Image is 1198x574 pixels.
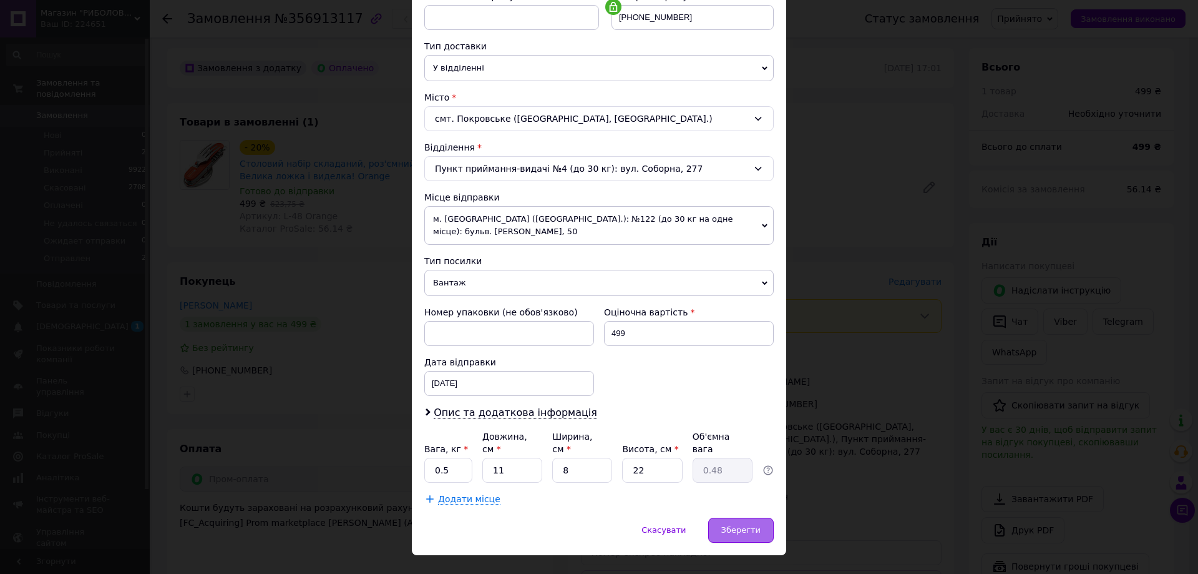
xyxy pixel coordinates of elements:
label: Ширина, см [552,432,592,454]
div: Номер упаковки (не обов'язково) [424,306,594,319]
span: Додати місце [438,494,500,505]
div: Пункт приймання-видачі №4 (до 30 кг): вул. Соборна, 277 [424,156,774,181]
span: Вантаж [424,270,774,296]
label: Довжина, см [482,432,527,454]
span: Тип доставки [424,41,487,51]
span: Місце відправки [424,192,500,202]
span: м. [GEOGRAPHIC_DATA] ([GEOGRAPHIC_DATA].): №122 (до 30 кг на одне місце): бульв. [PERSON_NAME], 50 [424,206,774,245]
div: Відділення [424,141,774,154]
label: Вага, кг [424,444,468,454]
span: Опис та додаткова інформація [434,407,597,419]
span: У відділенні [424,55,774,81]
div: Місто [424,91,774,104]
div: Об'ємна вага [693,430,752,455]
input: +380 [611,5,774,30]
span: Скасувати [641,525,686,535]
div: Дата відправки [424,356,594,369]
span: Зберегти [721,525,761,535]
div: смт. Покровське ([GEOGRAPHIC_DATA], [GEOGRAPHIC_DATA].) [424,106,774,131]
span: Тип посилки [424,256,482,266]
label: Висота, см [622,444,678,454]
div: Оціночна вартість [604,306,774,319]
